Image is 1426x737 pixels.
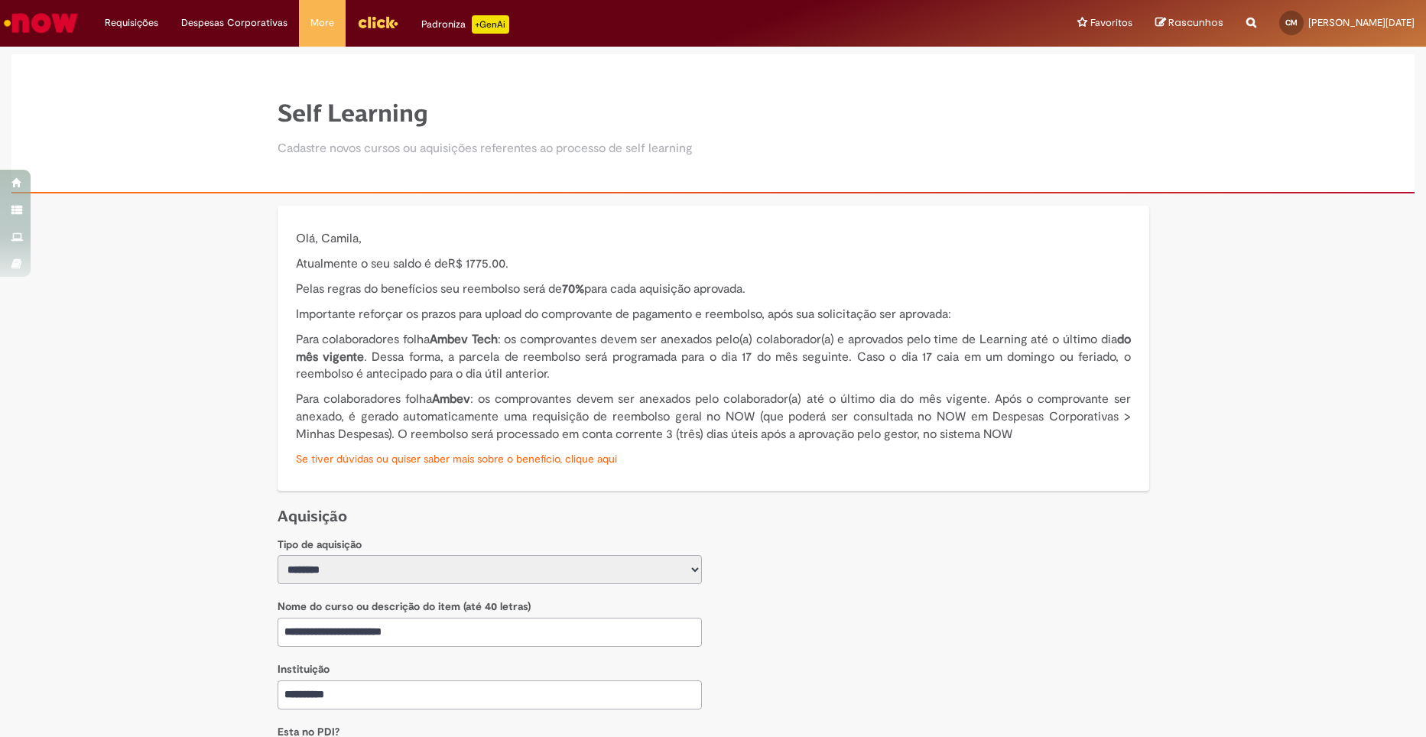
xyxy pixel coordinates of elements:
[296,331,1131,384] p: Para colaboradores folha : os comprovantes devem ser anexados pelo(a) colaborador(a) e aprovados ...
[2,8,80,38] img: ServiceNow
[1308,16,1415,29] span: [PERSON_NAME][DATE]
[278,142,693,156] h2: Cadastre novos cursos ou aquisições referentes ao processo de self learning
[278,100,693,127] h1: Self Learning
[296,230,1131,248] p: Olá, Camila,
[296,281,1131,298] p: Pelas regras do benefícios seu reembolso será de para cada aquisição aprovada.
[430,332,498,347] strong: Ambev Tech
[181,15,287,31] span: Despesas Corporativas
[432,391,470,407] strong: Ambev
[105,15,158,31] span: Requisições
[278,662,702,677] p: Instituição
[562,281,584,297] b: 70%
[1155,16,1223,31] a: Rascunhos
[310,15,334,31] span: More
[278,537,702,553] p: Tipo de aquisição
[296,306,1131,323] p: Importante reforçar os prazos para upload do comprovante de pagamento e reembolso, após sua solic...
[278,506,1149,527] h1: Aquisição
[1285,18,1298,28] span: CM
[278,599,702,615] p: Nome do curso ou descrição do item (até 40 letras)
[296,452,617,466] a: Se tiver dúvidas ou quiser saber mais sobre o benefício, clique aqui
[1168,15,1223,30] span: Rascunhos
[421,15,509,34] div: Padroniza
[357,11,398,34] img: click_logo_yellow_360x200.png
[472,15,509,34] p: +GenAi
[296,391,1131,443] p: Para colaboradores folha : os comprovantes devem ser anexados pelo colaborador(a) até o último di...
[448,256,505,271] span: R$ 1775.00
[296,332,1131,365] strong: do mês vigente
[1090,15,1132,31] span: Favoritos
[296,255,1131,273] p: Atualmente o seu saldo é de .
